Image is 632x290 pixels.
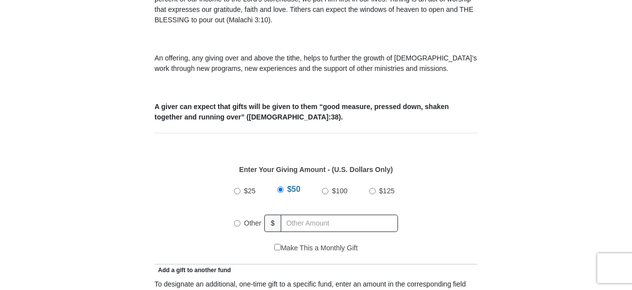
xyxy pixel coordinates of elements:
b: A giver can expect that gifts will be given to them “good measure, pressed down, shaken together ... [155,103,449,121]
label: Make This a Monthly Gift [274,243,358,253]
span: $25 [244,187,255,195]
span: Other [244,219,261,227]
span: $125 [379,187,395,195]
strong: Enter Your Giving Amount - (U.S. Dollars Only) [239,166,393,174]
span: $ [264,215,281,232]
input: Other Amount [281,215,398,232]
span: $50 [287,185,301,193]
input: Make This a Monthly Gift [274,244,281,250]
p: An offering, any giving over and above the tithe, helps to further the growth of [DEMOGRAPHIC_DAT... [155,53,477,74]
span: $100 [332,187,347,195]
span: Add a gift to another fund [155,267,231,274]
